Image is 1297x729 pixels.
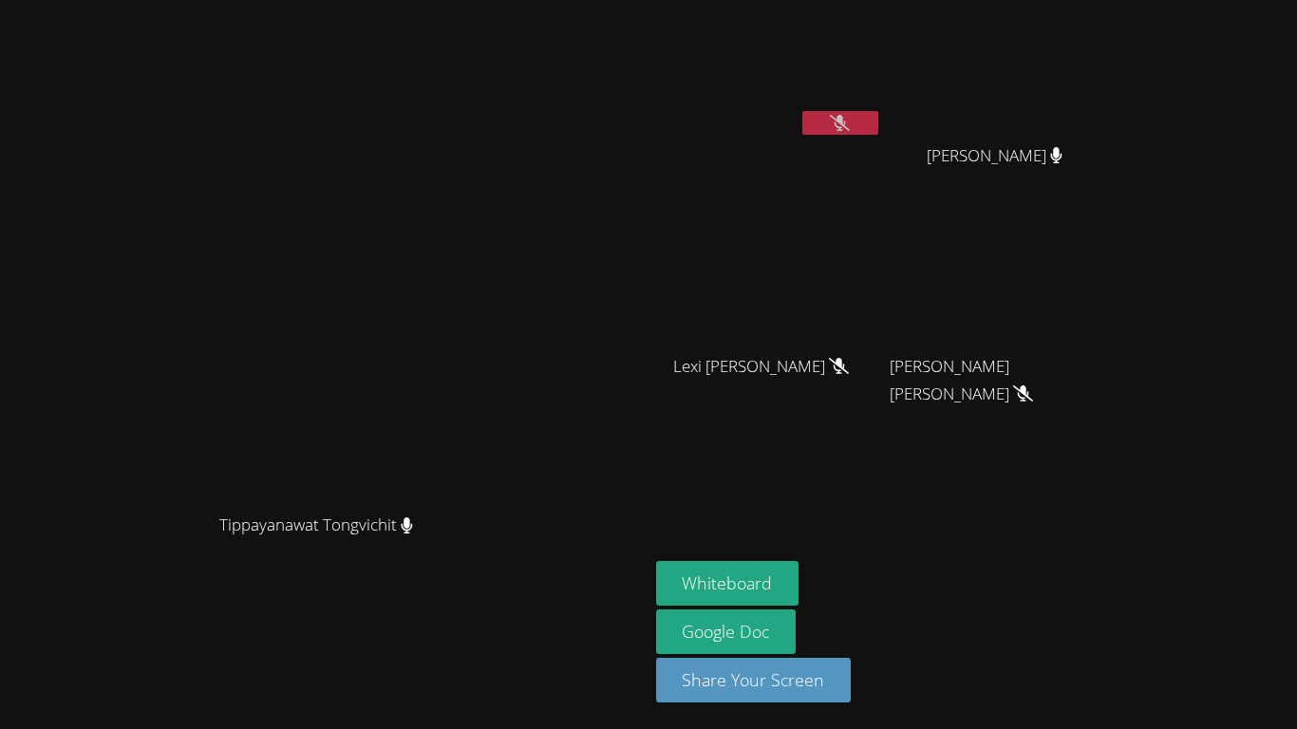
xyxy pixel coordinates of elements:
[656,561,799,606] button: Whiteboard
[656,658,852,702] button: Share Your Screen
[656,609,797,654] a: Google Doc
[673,353,849,381] span: Lexi [PERSON_NAME]
[927,142,1062,170] span: [PERSON_NAME]
[890,353,1100,408] span: [PERSON_NAME] [PERSON_NAME]
[219,512,413,539] span: Tippayanawat Tongvichit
